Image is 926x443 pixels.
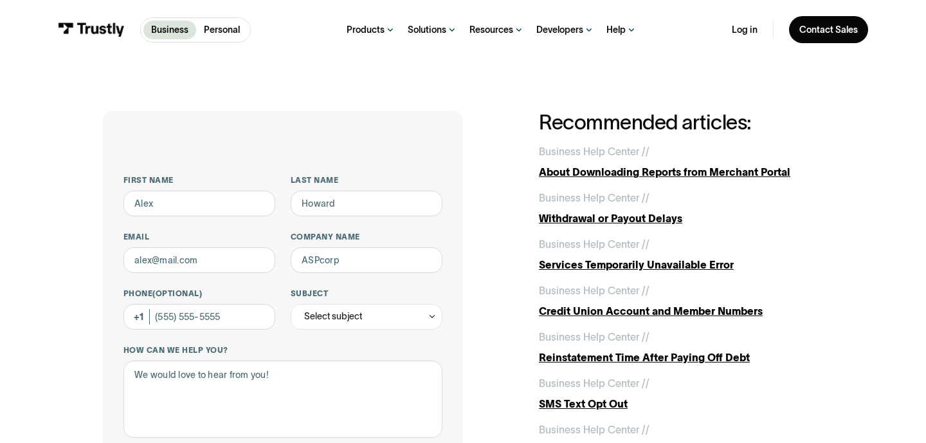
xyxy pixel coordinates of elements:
a: Business Help Center //Reinstatement Time After Paying Off Debt [539,329,823,365]
div: / [646,236,649,252]
a: Business Help Center //Withdrawal or Payout Delays [539,190,823,226]
div: Business Help Center / [539,375,646,391]
div: / [646,422,649,437]
div: Select subject [304,308,362,324]
div: Products [347,24,385,35]
input: ASPcorp [291,247,442,273]
div: Resources [469,24,513,35]
h2: Recommended articles: [539,111,823,133]
input: Alex [123,191,275,216]
div: Reinstatement Time After Paying Off Debt [539,350,823,365]
label: Subject [291,288,442,299]
div: Business Help Center / [539,190,646,205]
div: / [646,190,649,205]
a: Contact Sales [789,16,868,43]
label: Phone [123,288,275,299]
div: Business Help Center / [539,422,646,437]
div: Business Help Center / [539,236,646,252]
div: Withdrawal or Payout Delays [539,211,823,226]
div: Business Help Center / [539,144,646,159]
div: Business Help Center / [539,329,646,344]
label: How can we help you? [123,345,442,355]
label: Company name [291,232,442,242]
label: First name [123,175,275,185]
img: Trustly Logo [58,23,125,37]
div: / [646,144,649,159]
input: Howard [291,191,442,216]
input: alex@mail.com [123,247,275,273]
div: About Downloading Reports from Merchant Portal [539,164,823,180]
div: SMS Text Opt Out [539,396,823,411]
div: Developers [536,24,583,35]
input: (555) 555-5555 [123,304,275,330]
a: Personal [196,21,248,39]
div: / [646,329,649,344]
div: Services Temporarily Unavailable Error [539,257,823,272]
div: Business Help Center / [539,283,646,298]
a: Business Help Center //About Downloading Reports from Merchant Portal [539,144,823,180]
a: Business [143,21,196,39]
a: Business Help Center //Services Temporarily Unavailable Error [539,236,823,272]
p: Business [151,23,188,37]
div: Contact Sales [799,24,858,35]
a: Log in [732,24,758,35]
span: (Optional) [152,289,202,297]
div: / [646,283,649,298]
a: Business Help Center //SMS Text Opt Out [539,375,823,411]
div: Credit Union Account and Member Numbers [539,303,823,319]
p: Personal [204,23,240,37]
div: Solutions [408,24,446,35]
div: Help [606,24,626,35]
div: / [646,375,649,391]
a: Business Help Center //Credit Union Account and Member Numbers [539,283,823,319]
label: Last name [291,175,442,185]
label: Email [123,232,275,242]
